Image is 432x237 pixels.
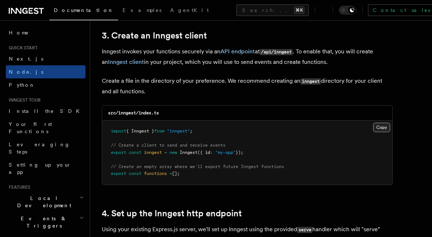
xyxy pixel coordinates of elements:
[172,171,180,176] span: [];
[6,97,41,103] span: Inngest tour
[9,69,43,75] span: Node.js
[170,7,209,13] span: AgentKit
[215,150,236,155] span: "my-app"
[129,171,141,176] span: const
[9,142,70,155] span: Leveraging Steps
[6,26,85,39] a: Home
[169,171,172,176] span: =
[129,150,141,155] span: const
[166,2,213,20] a: AgentKit
[102,76,393,97] p: Create a file in the directory of your preference. We recommend creating an directory for your cl...
[9,121,52,134] span: Your first Functions
[6,158,85,179] a: Setting up your app
[6,78,85,91] a: Python
[9,108,84,114] span: Install the SDK
[126,128,154,134] span: { Inngest }
[123,7,161,13] span: Examples
[108,110,159,115] code: src/inngest/index.ts
[373,123,390,132] button: Copy
[6,215,79,229] span: Events & Triggers
[118,2,166,20] a: Examples
[6,195,79,209] span: Local Development
[260,49,293,55] code: /api/inngest
[190,128,192,134] span: ;
[154,128,164,134] span: from
[6,212,85,232] button: Events & Triggers
[6,105,85,118] a: Install the SDK
[111,164,284,169] span: // Create an empty array where we'll export future Inngest functions
[111,143,225,148] span: // Create a client to send and receive events
[9,56,43,62] span: Next.js
[144,171,167,176] span: functions
[102,208,242,218] a: 4. Set up the Inngest http endpoint
[180,150,197,155] span: Inngest
[111,128,126,134] span: import
[108,58,144,65] a: Inngest client
[164,150,167,155] span: =
[197,150,210,155] span: ({ id
[111,171,126,176] span: export
[9,82,35,88] span: Python
[102,46,393,67] p: Inngest invokes your functions securely via an at . To enable that, you will create an in your pr...
[6,65,85,78] a: Node.js
[236,150,243,155] span: });
[144,150,162,155] span: inngest
[294,7,304,14] kbd: ⌘K
[111,150,126,155] span: export
[9,29,29,36] span: Home
[167,128,190,134] span: "inngest"
[6,118,85,138] a: Your first Functions
[49,2,118,20] a: Documentation
[54,7,114,13] span: Documentation
[300,78,321,85] code: inngest
[6,52,85,65] a: Next.js
[297,227,312,233] code: serve
[102,30,207,41] a: 3. Create an Inngest client
[6,45,37,51] span: Quick start
[210,150,213,155] span: :
[6,184,30,190] span: Features
[6,138,85,158] a: Leveraging Steps
[169,150,177,155] span: new
[9,162,71,175] span: Setting up your app
[220,48,255,55] a: API endpoint
[236,4,309,16] button: Search...⌘K
[339,6,356,15] button: Toggle dark mode
[6,192,85,212] button: Local Development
